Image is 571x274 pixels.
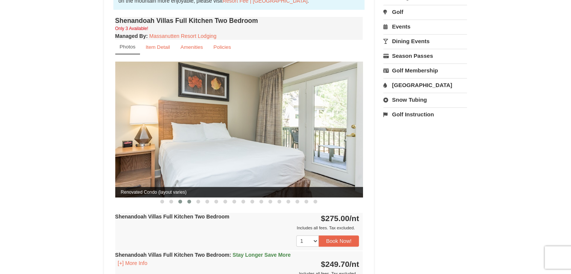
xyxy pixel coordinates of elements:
[383,107,467,121] a: Golf Instruction
[383,5,467,19] a: Golf
[181,44,203,50] small: Amenities
[208,40,236,54] a: Policies
[319,235,359,247] button: Book Now!
[120,44,136,50] small: Photos
[383,49,467,63] a: Season Passes
[321,214,359,223] strong: $275.00
[115,17,363,24] h4: Shenandoah Villas Full Kitchen Two Bedroom
[350,214,359,223] span: /nt
[115,33,148,39] strong: :
[176,40,208,54] a: Amenities
[383,78,467,92] a: [GEOGRAPHIC_DATA]
[115,259,150,267] button: [+] More Info
[146,44,170,50] small: Item Detail
[115,187,363,197] span: Renovated Condo (layout varies)
[115,26,148,31] small: Only 3 Available!
[383,34,467,48] a: Dining Events
[383,63,467,77] a: Golf Membership
[229,252,231,258] span: :
[115,62,363,197] img: Renovated Condo (layout varies)
[213,44,231,50] small: Policies
[115,214,229,220] strong: Shenandoah Villas Full Kitchen Two Bedroom
[350,260,359,268] span: /nt
[141,40,175,54] a: Item Detail
[115,40,140,54] a: Photos
[321,260,350,268] span: $249.70
[115,33,146,39] span: Managed By
[383,20,467,33] a: Events
[115,224,359,232] div: Includes all fees. Tax excluded.
[232,252,291,258] span: Stay Longer Save More
[115,252,291,258] strong: Shenandoah Villas Full Kitchen Two Bedroom
[383,93,467,107] a: Snow Tubing
[149,33,217,39] a: Massanutten Resort Lodging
